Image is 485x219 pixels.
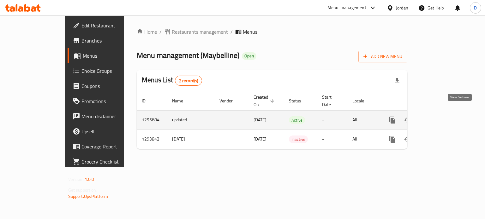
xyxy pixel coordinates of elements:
span: 1.0.0 [85,175,94,183]
a: Edit Restaurant [68,18,146,33]
span: Restaurants management [172,28,228,36]
span: Menu disclaimer [81,112,141,120]
span: Active [289,117,305,124]
span: Branches [81,37,141,44]
span: Edit Restaurant [81,22,141,29]
span: Start Date [322,93,340,108]
span: 2 record(s) [175,78,202,84]
a: Grocery Checklist [68,154,146,169]
div: Open [242,52,256,60]
a: Restaurants management [164,28,228,36]
td: All [347,110,380,130]
span: Open [242,53,256,59]
a: Menus [68,48,146,63]
li: / [231,28,233,36]
td: 1293842 [137,130,167,149]
span: Menus [83,52,141,60]
div: Active [289,116,305,124]
span: Grocery Checklist [81,158,141,165]
button: more [385,132,400,147]
span: Choice Groups [81,67,141,75]
span: Menus [243,28,257,36]
td: All [347,130,380,149]
span: Add New Menu [363,53,402,61]
a: Coverage Report [68,139,146,154]
td: 1295684 [137,110,167,130]
a: Coupons [68,78,146,94]
span: [DATE] [254,116,266,124]
nav: breadcrumb [137,28,407,36]
span: Upsell [81,128,141,135]
span: Version: [68,175,84,183]
div: Total records count [175,76,202,86]
td: [DATE] [167,130,214,149]
div: Jordan [396,4,408,11]
a: Home [137,28,157,36]
button: more [385,112,400,128]
span: [DATE] [254,135,266,143]
td: updated [167,110,214,130]
span: Coupons [81,82,141,90]
button: Change Status [400,132,415,147]
button: Change Status [400,112,415,128]
a: Branches [68,33,146,48]
td: - [317,110,347,130]
a: Support.OpsPlatform [68,192,108,200]
h2: Menus List [142,75,202,86]
span: Vendor [219,97,241,105]
div: Export file [390,73,405,88]
button: Add New Menu [358,51,407,62]
a: Choice Groups [68,63,146,78]
span: ID [142,97,154,105]
td: - [317,130,347,149]
span: Get support on: [68,186,97,194]
table: enhanced table [137,91,451,149]
span: Created On [254,93,276,108]
span: Coverage Report [81,143,141,150]
a: Menu disclaimer [68,109,146,124]
span: Promotions [81,97,141,105]
a: Upsell [68,124,146,139]
div: Menu-management [327,4,366,12]
span: Menu management ( Maybelline ) [137,48,239,62]
th: Actions [380,91,451,111]
span: Inactive [289,136,308,143]
li: / [159,28,162,36]
span: Locale [352,97,372,105]
span: D [474,4,477,11]
a: Promotions [68,94,146,109]
span: Status [289,97,309,105]
span: Name [172,97,191,105]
